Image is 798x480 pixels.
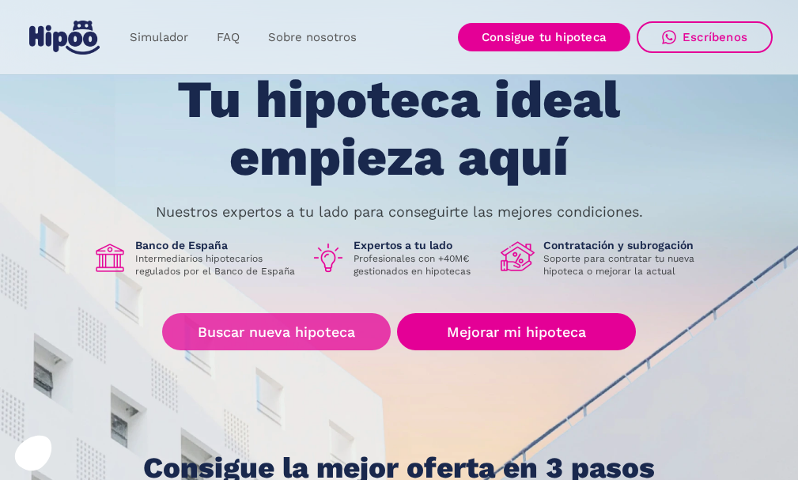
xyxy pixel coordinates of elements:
[162,313,391,350] a: Buscar nueva hipoteca
[458,23,630,51] a: Consigue tu hipoteca
[254,22,371,53] a: Sobre nosotros
[397,313,635,350] a: Mejorar mi hipoteca
[683,30,747,44] div: Escríbenos
[135,238,298,252] h1: Banco de España
[543,252,706,278] p: Soporte para contratar tu nueva hipoteca o mejorar la actual
[543,238,706,252] h1: Contratación y subrogación
[637,21,773,53] a: Escríbenos
[115,22,202,53] a: Simulador
[354,238,488,252] h1: Expertos a tu lado
[354,252,488,278] p: Profesionales con +40M€ gestionados en hipotecas
[156,206,643,218] p: Nuestros expertos a tu lado para conseguirte las mejores condiciones.
[25,14,103,61] a: home
[99,71,698,186] h1: Tu hipoteca ideal empieza aquí
[202,22,254,53] a: FAQ
[135,252,298,278] p: Intermediarios hipotecarios regulados por el Banco de España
